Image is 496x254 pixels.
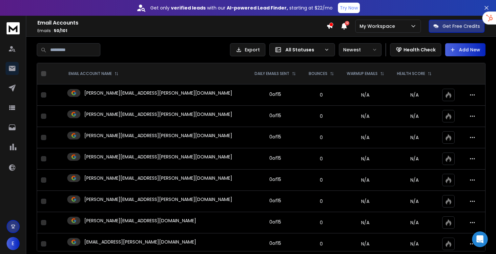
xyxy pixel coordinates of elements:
[397,71,425,76] p: HEALTH SCORE
[340,127,391,148] td: N/A
[395,219,434,226] p: N/A
[390,43,441,56] button: Health Check
[84,132,232,139] p: [PERSON_NAME][EMAIL_ADDRESS][PERSON_NAME][DOMAIN_NAME]
[37,28,326,33] p: Emails :
[429,20,485,33] button: Get Free Credits
[269,134,281,140] div: 0 of 15
[395,155,434,162] p: N/A
[306,241,336,247] p: 0
[269,197,281,204] div: 0 of 15
[285,46,321,53] p: All Statuses
[7,237,20,250] button: E
[338,3,360,13] button: Try Now
[227,5,288,11] strong: AI-powered Lead Finder,
[309,71,327,76] p: BOUNCES
[84,154,232,160] p: [PERSON_NAME][EMAIL_ADDRESS][PERSON_NAME][DOMAIN_NAME]
[403,46,436,53] p: Health Check
[269,219,281,225] div: 0 of 15
[472,231,488,247] div: Open Intercom Messenger
[395,113,434,119] p: N/A
[37,19,326,27] h1: Email Accounts
[171,5,206,11] strong: verified leads
[269,155,281,161] div: 0 of 15
[306,155,336,162] p: 0
[230,43,265,56] button: Export
[269,176,281,183] div: 0 of 15
[445,43,486,56] button: Add New
[395,177,434,183] p: N/A
[7,22,20,34] img: logo
[340,84,391,106] td: N/A
[340,5,358,11] p: Try Now
[340,106,391,127] td: N/A
[360,23,398,29] p: My Workspace
[84,175,232,181] p: [PERSON_NAME][EMAIL_ADDRESS][PERSON_NAME][DOMAIN_NAME]
[340,148,391,170] td: N/A
[84,196,232,203] p: [PERSON_NAME][EMAIL_ADDRESS][PERSON_NAME][DOMAIN_NAME]
[84,90,232,96] p: [PERSON_NAME][EMAIL_ADDRESS][PERSON_NAME][DOMAIN_NAME]
[395,198,434,205] p: N/A
[54,28,67,33] span: 50 / 101
[306,177,336,183] p: 0
[269,240,281,246] div: 0 of 15
[84,217,196,224] p: [PERSON_NAME][EMAIL_ADDRESS][DOMAIN_NAME]
[69,71,118,76] div: EMAIL ACCOUNT NAME
[306,113,336,119] p: 0
[306,134,336,141] p: 0
[340,191,391,212] td: N/A
[395,134,434,141] p: N/A
[395,241,434,247] p: N/A
[84,239,196,245] p: [EMAIL_ADDRESS][PERSON_NAME][DOMAIN_NAME]
[347,71,378,76] p: WARMUP EMAILS
[306,219,336,226] p: 0
[443,23,480,29] p: Get Free Credits
[255,71,289,76] p: DAILY EMAILS SENT
[269,91,281,98] div: 0 of 15
[269,112,281,119] div: 0 of 15
[306,92,336,98] p: 0
[84,111,232,118] p: [PERSON_NAME][EMAIL_ADDRESS][PERSON_NAME][DOMAIN_NAME]
[340,170,391,191] td: N/A
[150,5,333,11] p: Get only with our starting at $22/mo
[306,198,336,205] p: 0
[339,43,382,56] button: Newest
[340,212,391,233] td: N/A
[395,92,434,98] p: N/A
[345,21,349,26] span: 12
